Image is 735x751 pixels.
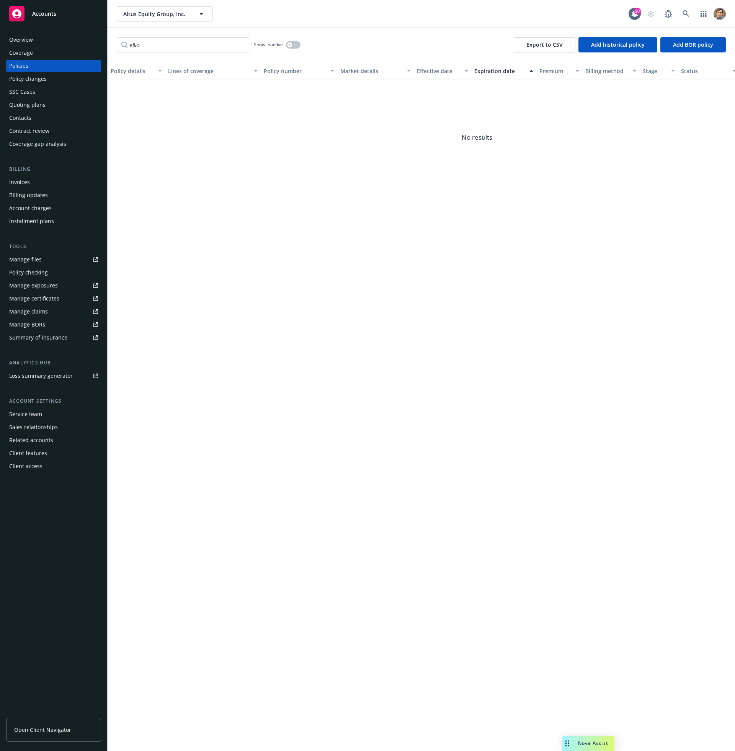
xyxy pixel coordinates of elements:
[6,305,101,318] a: Manage claims
[9,34,33,46] div: Overview
[6,47,101,59] a: Coverage
[9,47,33,59] div: Coverage
[9,125,49,137] div: Contract review
[6,73,101,85] a: Policy changes
[117,6,212,21] button: Altus Equity Group, Inc.
[9,73,47,85] div: Policy changes
[6,202,101,214] a: Account charges
[9,112,31,124] div: Contacts
[9,202,52,214] div: Account charges
[414,62,471,80] button: Effective date
[9,253,42,266] div: Manage files
[526,41,563,48] span: Export to CSV
[578,37,657,52] button: Add historical policy
[6,125,101,137] a: Contract review
[6,60,101,72] a: Policies
[9,447,47,459] div: Client features
[634,8,641,15] div: 20
[9,434,53,446] div: Related accounts
[6,253,101,266] a: Manage files
[562,736,614,751] button: Nova Assist
[6,86,101,98] a: SSC Cases
[9,460,42,472] div: Client access
[6,165,101,173] div: Billing
[6,34,101,46] a: Overview
[6,318,101,331] a: Manage BORs
[6,189,101,201] a: Billing updates
[660,37,726,52] button: Add BOR policy
[673,41,713,48] span: Add BOR policy
[9,138,66,150] div: Coverage gap analysis
[9,318,45,331] div: Manage BORs
[111,67,154,75] div: Policy details
[9,408,42,420] div: Service team
[6,460,101,472] a: Client access
[6,99,101,111] a: Quoting plans
[108,62,165,80] button: Policy details
[536,62,582,80] button: Premium
[32,11,56,17] span: Accounts
[6,292,101,305] a: Manage certificates
[9,266,48,279] div: Policy checking
[582,62,640,80] button: Billing method
[9,421,58,433] div: Sales relationships
[591,41,645,48] span: Add historical policy
[6,421,101,433] a: Sales relationships
[340,67,402,75] div: Market details
[9,60,28,72] div: Policies
[661,6,676,21] a: Report a Bug
[417,67,460,75] div: Effective date
[168,67,249,75] div: Lines of coverage
[6,112,101,124] a: Contacts
[9,370,73,382] div: Loss summary generator
[6,176,101,188] a: Invoices
[337,62,414,80] button: Market details
[640,62,678,80] button: Stage
[165,62,261,80] button: Lines of coverage
[6,266,101,279] a: Policy checking
[9,99,46,111] div: Quoting plans
[6,434,101,446] a: Related accounts
[6,215,101,227] a: Installment plans
[264,67,326,75] div: Policy number
[643,6,658,21] a: Start snowing
[123,10,189,18] span: Altus Equity Group, Inc.
[9,86,35,98] div: SSC Cases
[6,408,101,420] a: Service team
[696,6,711,21] a: Switch app
[714,8,726,20] img: photo
[678,6,694,21] a: Search
[9,279,58,292] div: Manage exposures
[471,62,536,80] button: Expiration date
[14,726,71,734] span: Open Client Navigator
[562,736,572,751] div: Drag to move
[681,67,728,75] div: Status
[6,138,101,150] a: Coverage gap analysis
[6,279,101,292] a: Manage exposures
[643,67,666,75] div: Stage
[6,447,101,459] a: Client features
[585,67,628,75] div: Billing method
[6,331,101,344] a: Summary of insurance
[578,740,608,746] span: Nova Assist
[9,176,30,188] div: Invoices
[9,305,48,318] div: Manage claims
[117,37,249,52] input: Filter by keyword...
[6,370,101,382] a: Loss summary generator
[254,41,283,48] span: Show inactive
[6,3,101,24] a: Accounts
[9,215,54,227] div: Installment plans
[261,62,337,80] button: Policy number
[9,331,67,344] div: Summary of insurance
[539,67,571,75] div: Premium
[9,189,48,201] div: Billing updates
[6,243,101,250] div: Tools
[9,292,59,305] div: Manage certificates
[514,37,575,52] button: Export to CSV
[6,359,101,367] div: Analytics hub
[474,67,525,75] div: Expiration date
[6,397,101,405] div: Account settings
